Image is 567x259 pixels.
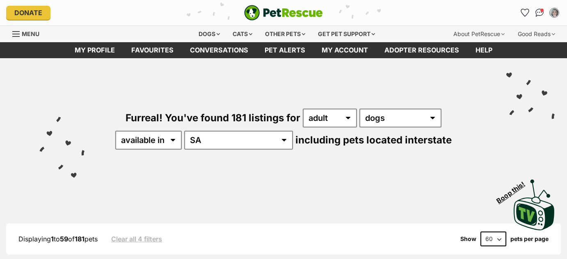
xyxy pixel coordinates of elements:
a: Menu [12,26,45,41]
div: Cats [227,26,258,42]
span: Show [460,236,476,242]
a: Boop this! [514,172,555,232]
span: Displaying to of pets [18,235,98,243]
a: Favourites [518,6,531,19]
a: conversations [182,42,256,58]
a: Help [467,42,501,58]
a: My account [313,42,376,58]
a: My profile [66,42,123,58]
a: Adopter resources [376,42,467,58]
div: About PetRescue [448,26,510,42]
span: Menu [22,30,39,37]
a: Clear all 4 filters [111,235,162,243]
div: Good Reads [512,26,561,42]
a: Pet alerts [256,42,313,58]
ul: Account quick links [518,6,561,19]
div: Other pets [259,26,311,42]
img: Amanda Monteith profile pic [550,9,558,17]
img: chat-41dd97257d64d25036548639549fe6c8038ab92f7586957e7f3b1b290dea8141.svg [535,9,544,17]
span: including pets located interstate [295,134,452,146]
strong: 181 [75,235,85,243]
a: PetRescue [244,5,323,20]
span: Boop this! [495,175,533,204]
a: Donate [6,6,50,20]
button: My account [548,6,561,19]
a: Favourites [123,42,182,58]
img: logo-e224e6f780fb5917bec1dbf3a21bbac754714ae5b6737aabdf751b685950b380.svg [244,5,323,20]
strong: 1 [51,235,54,243]
span: Furreal! You've found 181 listings for [126,112,300,124]
img: PetRescue TV logo [514,179,555,230]
div: Get pet support [312,26,381,42]
a: Conversations [533,6,546,19]
label: pets per page [510,236,549,242]
div: Dogs [193,26,226,42]
strong: 59 [60,235,68,243]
